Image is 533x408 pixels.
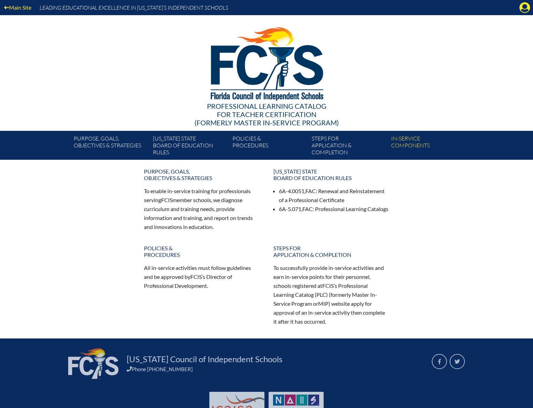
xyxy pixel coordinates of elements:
li: 6A-5.071, : Professional Learning Catalogs [279,205,389,213]
span: FCIS [161,197,173,203]
span: FCIS [322,282,334,289]
a: [US_STATE] StateBoard of Education rules [269,165,393,184]
a: Policies &Procedures [140,242,264,261]
svg: Manage account [519,2,530,13]
span: for Teacher Certification [217,110,316,118]
span: FAC [302,206,313,212]
span: MIP [318,300,328,307]
a: Steps forapplication & completion [309,134,388,160]
a: Purpose, goals,objectives & strategies [140,165,264,184]
p: All in-service activities must follow guidelines and be approved by ’s Director of Professional D... [144,263,260,290]
span: FAC [305,188,316,194]
a: In-servicecomponents [388,134,468,160]
span: FCIS [190,273,202,280]
li: 6A-4.0051, : Renewal and Reinstatement of a Professional Certificate [279,187,389,205]
a: Steps forapplication & completion [269,242,393,261]
a: [US_STATE] StateBoard of Education rules [150,134,229,160]
span: PLC [316,291,326,298]
p: To enable in-service training for professionals serving member schools, we diagnose curriculum an... [144,187,260,231]
a: Main Site [1,3,34,12]
a: [US_STATE] Council of Independent Schools [124,354,285,365]
img: FCISlogo221.eps [196,15,338,109]
p: To successfully provide in-service activities and earn in-service points for their personnel, sch... [273,263,389,326]
a: Policies &Procedures [230,134,309,160]
div: Phone [PHONE_NUMBER] [127,366,424,372]
img: FCIS_logo_white [68,348,118,379]
div: Professional Learning Catalog (formerly Master In-service Program) [68,102,465,127]
a: Purpose, goals,objectives & strategies [71,134,150,160]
